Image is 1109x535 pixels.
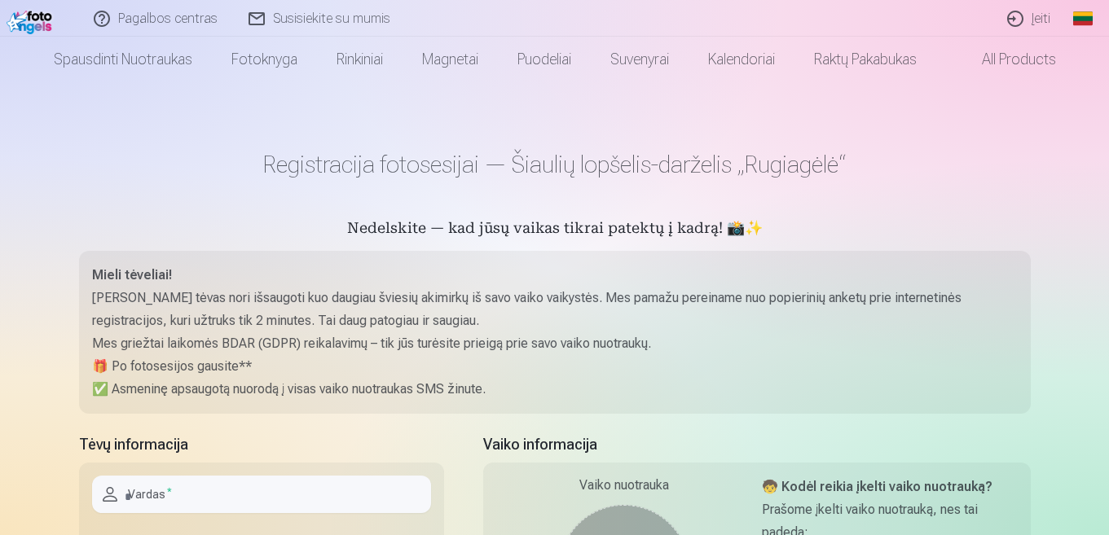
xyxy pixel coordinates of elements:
[92,355,1018,378] p: 🎁 Po fotosesijos gausite**
[92,332,1018,355] p: Mes griežtai laikomės BDAR (GDPR) reikalavimų – tik jūs turėsite prieigą prie savo vaiko nuotraukų.
[79,218,1031,241] h5: Nedelskite — kad jūsų vaikas tikrai patektų į kadrą! 📸✨
[7,7,56,34] img: /fa2
[92,378,1018,401] p: ✅ Asmeninę apsaugotą nuorodą į visas vaiko nuotraukas SMS žinute.
[212,37,317,82] a: Fotoknyga
[689,37,794,82] a: Kalendoriai
[92,287,1018,332] p: [PERSON_NAME] tėvas nori išsaugoti kuo daugiau šviesių akimirkų iš savo vaiko vaikystės. Mes pama...
[591,37,689,82] a: Suvenyrai
[496,476,752,495] div: Vaiko nuotrauka
[317,37,403,82] a: Rinkiniai
[79,150,1031,179] h1: Registracija fotosesijai — Šiaulių lopšelis-darželis „Rugiagėlė“
[794,37,936,82] a: Raktų pakabukas
[403,37,498,82] a: Magnetai
[34,37,212,82] a: Spausdinti nuotraukas
[483,433,1031,456] h5: Vaiko informacija
[936,37,1076,82] a: All products
[762,479,992,494] strong: 🧒 Kodėl reikia įkelti vaiko nuotrauką?
[498,37,591,82] a: Puodeliai
[79,433,444,456] h5: Tėvų informacija
[92,267,172,283] strong: Mieli tėveliai!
